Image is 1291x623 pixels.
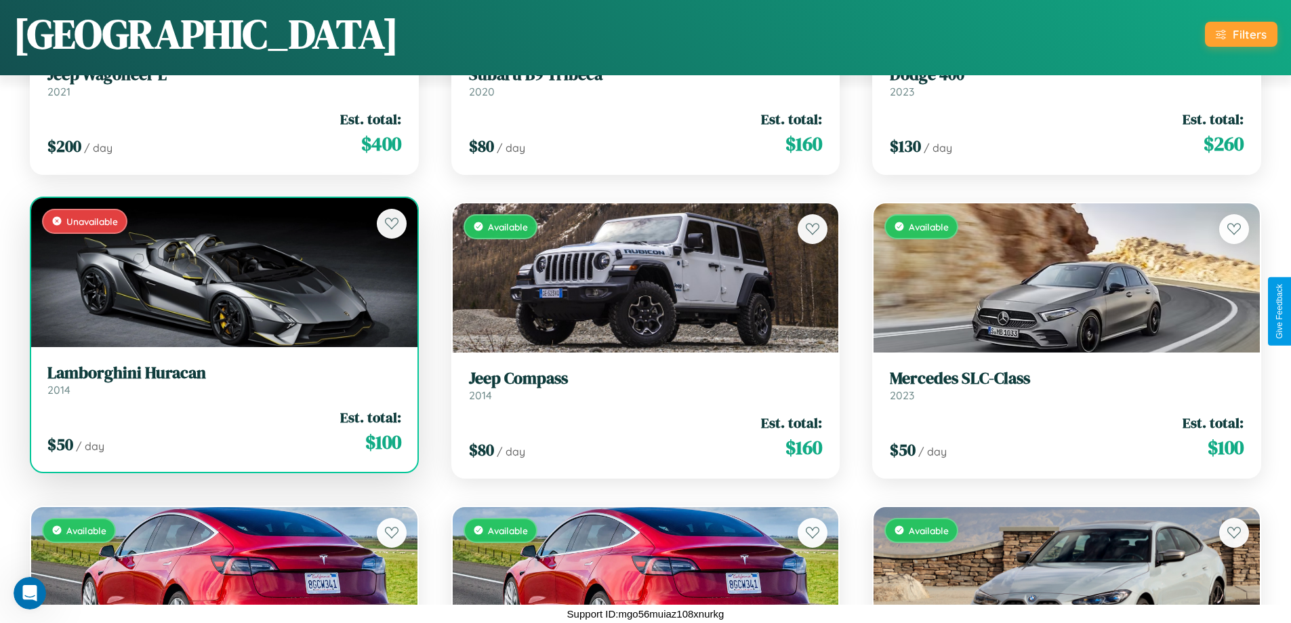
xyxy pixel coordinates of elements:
h3: Jeep Wagoneer L [47,65,401,85]
a: Subaru B9 Tribeca2020 [469,65,823,98]
span: $ 400 [361,130,401,157]
span: $ 80 [469,439,494,461]
span: 2023 [890,388,914,402]
h3: Dodge 400 [890,65,1244,85]
span: Unavailable [66,216,118,227]
span: $ 80 [469,135,494,157]
span: $ 100 [1208,434,1244,461]
h1: [GEOGRAPHIC_DATA] [14,6,398,62]
span: Est. total: [1183,109,1244,129]
span: 2014 [469,388,492,402]
span: $ 160 [785,434,822,461]
span: Est. total: [1183,413,1244,433]
a: Dodge 4002023 [890,65,1244,98]
a: Jeep Compass2014 [469,369,823,402]
iframe: Intercom live chat [14,577,46,609]
span: / day [84,141,112,155]
div: Filters [1233,27,1267,41]
span: Available [909,525,949,536]
a: Lamborghini Huracan2014 [47,363,401,397]
span: $ 50 [47,433,73,456]
span: Est. total: [761,413,822,433]
span: / day [918,445,947,458]
span: 2021 [47,85,70,98]
span: $ 260 [1204,130,1244,157]
div: Give Feedback [1275,284,1284,339]
a: Mercedes SLC-Class2023 [890,369,1244,402]
span: 2020 [469,85,495,98]
a: Jeep Wagoneer L2021 [47,65,401,98]
span: / day [924,141,952,155]
p: Support ID: mgo56muiaz108xnurkg [567,605,724,623]
span: Available [488,525,528,536]
span: $ 200 [47,135,81,157]
button: Filters [1205,22,1277,47]
span: Est. total: [340,109,401,129]
span: / day [76,439,104,453]
h3: Lamborghini Huracan [47,363,401,383]
span: $ 50 [890,439,916,461]
span: $ 160 [785,130,822,157]
span: Est. total: [761,109,822,129]
h3: Mercedes SLC-Class [890,369,1244,388]
span: / day [497,445,525,458]
span: Available [909,221,949,233]
span: Available [488,221,528,233]
span: 2014 [47,383,70,397]
span: $ 100 [365,428,401,456]
span: $ 130 [890,135,921,157]
h3: Subaru B9 Tribeca [469,65,823,85]
span: Est. total: [340,407,401,427]
span: Available [66,525,106,536]
h3: Jeep Compass [469,369,823,388]
span: 2023 [890,85,914,98]
span: / day [497,141,525,155]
